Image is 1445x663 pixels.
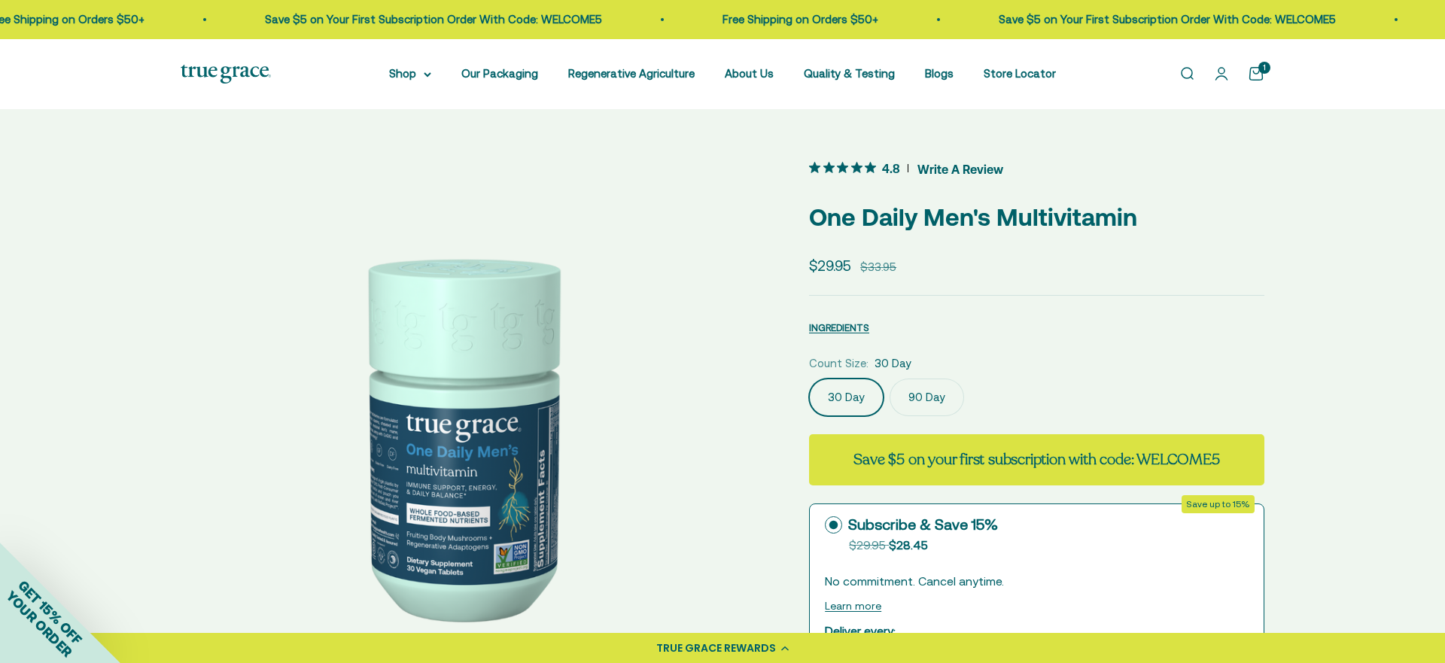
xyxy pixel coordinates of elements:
span: Write A Review [917,157,1003,180]
button: INGREDIENTS [809,318,869,336]
a: Regenerative Agriculture [568,67,695,80]
a: Free Shipping on Orders $50+ [692,13,847,26]
cart-count: 1 [1258,62,1270,74]
a: Our Packaging [461,67,538,80]
span: 4.8 [882,160,900,175]
span: 30 Day [875,354,911,373]
p: One Daily Men's Multivitamin [809,198,1264,236]
a: Store Locator [984,67,1056,80]
p: Save $5 on Your First Subscription Order With Code: WELCOME5 [234,11,571,29]
a: Blogs [925,67,954,80]
div: TRUE GRACE REWARDS [656,640,776,656]
legend: Count Size: [809,354,869,373]
button: 4.8 out 5 stars rating in total 6 reviews. Jump to reviews. [809,157,1003,180]
span: GET 15% OFF [15,577,85,647]
p: Save $5 on Your First Subscription Order With Code: WELCOME5 [968,11,1305,29]
span: INGREDIENTS [809,322,869,333]
summary: Shop [389,65,431,83]
span: YOUR ORDER [3,588,75,660]
sale-price: $29.95 [809,254,851,277]
a: Quality & Testing [804,67,895,80]
strong: Save $5 on your first subscription with code: WELCOME5 [853,449,1219,470]
compare-at-price: $33.95 [860,258,896,276]
a: About Us [725,67,774,80]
